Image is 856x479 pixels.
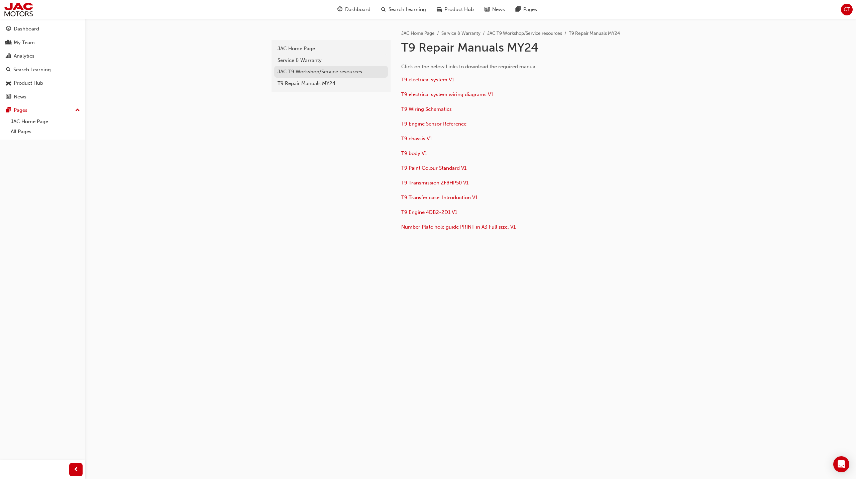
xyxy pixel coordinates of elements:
img: jac-portal [3,2,34,17]
a: T9 Transmission ZF8HP50 V1 [401,180,468,186]
h1: T9 Repair Manuals MY24 [401,40,621,55]
button: DashboardMy TeamAnalyticsSearch LearningProduct HubNews [3,21,83,104]
div: Dashboard [14,25,39,33]
div: JAC Home Page [278,45,385,53]
a: JAC Home Page [274,43,388,55]
a: Number Plate hole guide PRINT in A3 Full size. V1 [401,224,516,230]
div: JAC T9 Workshop/Service resources [278,68,385,76]
div: News [14,93,26,101]
a: T9 Paint Colour Standard V1 [401,165,466,171]
span: search-icon [381,5,386,14]
div: Service & Warranty [278,57,385,64]
button: CT [841,4,853,15]
li: T9 Repair Manuals MY24 [569,30,620,37]
a: T9 chassis V1 [401,136,432,142]
div: Open Intercom Messenger [833,456,849,472]
a: T9 Wiring Schematics [401,106,452,112]
div: T9 Repair Manuals MY24 [278,80,385,87]
span: guage-icon [337,5,342,14]
a: Product Hub [3,77,83,89]
a: T9 electrical system wiring diagrams V1 [401,91,493,97]
a: All Pages [8,127,83,137]
div: Search Learning [13,66,51,74]
a: T9 Repair Manuals MY24 [274,78,388,89]
span: News [492,6,505,13]
span: pages-icon [516,5,521,14]
div: My Team [14,39,35,47]
a: Service & Warranty [441,30,480,36]
a: T9 Transfer case Introduction V1 [401,194,477,201]
a: JAC T9 Workshop/Service resources [274,66,388,78]
span: Product Hub [444,6,474,13]
div: Pages [14,106,27,114]
span: Dashboard [345,6,370,13]
a: T9 body V1 [401,150,427,156]
span: Click on the below Links to download the required manual [401,64,537,70]
a: Service & Warranty [274,55,388,66]
span: chart-icon [6,53,11,59]
span: search-icon [6,67,11,73]
span: car-icon [6,80,11,86]
a: JAC T9 Workshop/Service resources [487,30,562,36]
a: T9 Engine 4DB2-2D1 V1 [401,209,457,215]
a: pages-iconPages [510,3,542,16]
span: people-icon [6,40,11,46]
a: Analytics [3,50,83,62]
a: car-iconProduct Hub [431,3,479,16]
a: Search Learning [3,64,83,76]
span: Pages [523,6,537,13]
a: News [3,91,83,103]
a: T9 Engine Sensor Reference [401,121,466,127]
span: CT [844,6,850,13]
a: news-iconNews [479,3,510,16]
a: Dashboard [3,23,83,35]
a: JAC Home Page [401,30,435,36]
a: search-iconSearch Learning [376,3,431,16]
a: T9 electrical system V1 [401,77,454,83]
span: car-icon [437,5,442,14]
span: news-icon [6,94,11,100]
span: prev-icon [74,466,79,474]
a: JAC Home Page [8,116,83,127]
span: guage-icon [6,26,11,32]
div: Analytics [14,52,34,60]
span: up-icon [75,106,80,115]
span: news-icon [485,5,490,14]
div: Product Hub [14,79,43,87]
span: pages-icon [6,107,11,113]
a: guage-iconDashboard [332,3,376,16]
span: Search Learning [389,6,426,13]
button: Pages [3,104,83,116]
a: My Team [3,36,83,49]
